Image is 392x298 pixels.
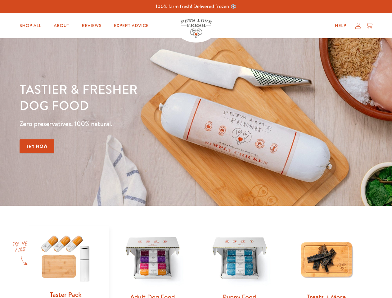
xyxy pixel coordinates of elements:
a: Try Now [20,139,54,153]
h1: Tastier & fresher dog food [20,81,255,113]
a: Shop All [15,20,46,32]
a: Reviews [77,20,106,32]
a: About [49,20,74,32]
img: Pets Love Fresh [181,19,212,38]
a: Help [330,20,351,32]
a: Expert Advice [109,20,154,32]
p: Zero preservatives. 100% natural. [20,118,255,129]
